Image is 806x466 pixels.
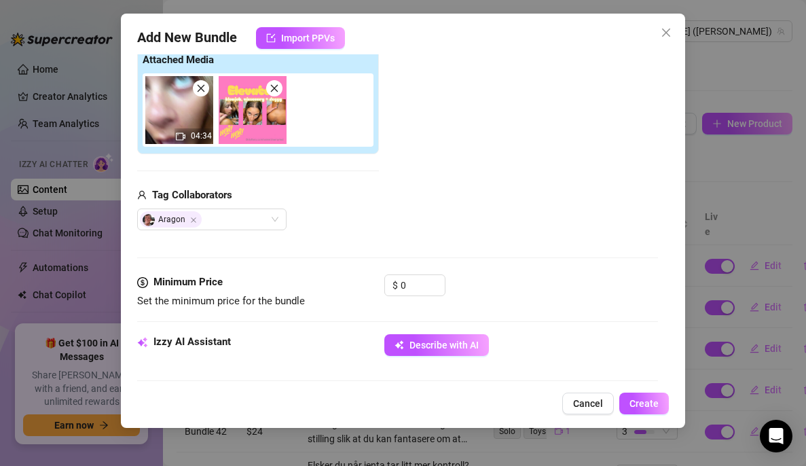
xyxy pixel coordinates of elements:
span: import [266,33,276,43]
strong: Attached Media [143,54,214,66]
span: Close [190,217,197,223]
button: Cancel [562,393,614,414]
span: Close [655,27,677,38]
span: Import PPVs [281,33,335,43]
span: close [661,27,672,38]
strong: Minimum Price [153,276,223,288]
span: Describe with AI [409,340,479,351]
button: Describe with AI [384,334,489,356]
span: Cancel [573,398,603,409]
span: dollar [137,274,148,291]
img: media [145,76,213,144]
span: user [137,187,147,204]
strong: Izzy AI Assistant [153,336,231,348]
span: Add New Bundle [137,27,237,49]
div: Open Intercom Messenger [760,420,792,452]
img: media [219,76,287,144]
button: Close [655,22,677,43]
strong: Tag Collaborators [152,189,232,201]
span: 04:34 [191,131,212,141]
button: Import PPVs [256,27,345,49]
span: Aragon [140,211,202,228]
span: close [270,84,279,93]
span: close [196,84,206,93]
span: Create [629,398,659,409]
button: Create [619,393,669,414]
span: Set the minimum price for the bundle [137,295,305,307]
img: avatar.jpg [143,214,155,226]
div: 04:34 [145,76,213,144]
span: video-camera [176,132,185,141]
